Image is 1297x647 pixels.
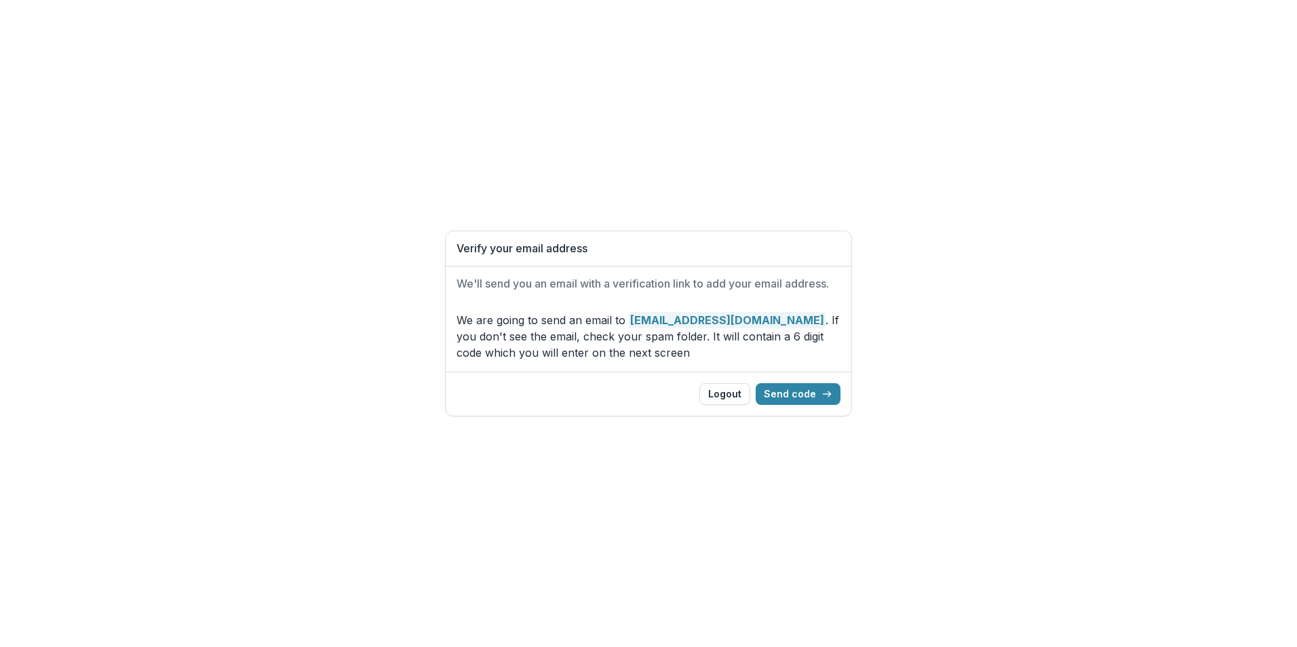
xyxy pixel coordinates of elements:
[457,277,840,290] h2: We'll send you an email with a verification link to add your email address.
[756,383,840,405] button: Send code
[699,383,750,405] button: Logout
[457,312,840,361] p: We are going to send an email to . If you don't see the email, check your spam folder. It will co...
[629,312,826,328] strong: [EMAIL_ADDRESS][DOMAIN_NAME]
[457,242,840,255] h1: Verify your email address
